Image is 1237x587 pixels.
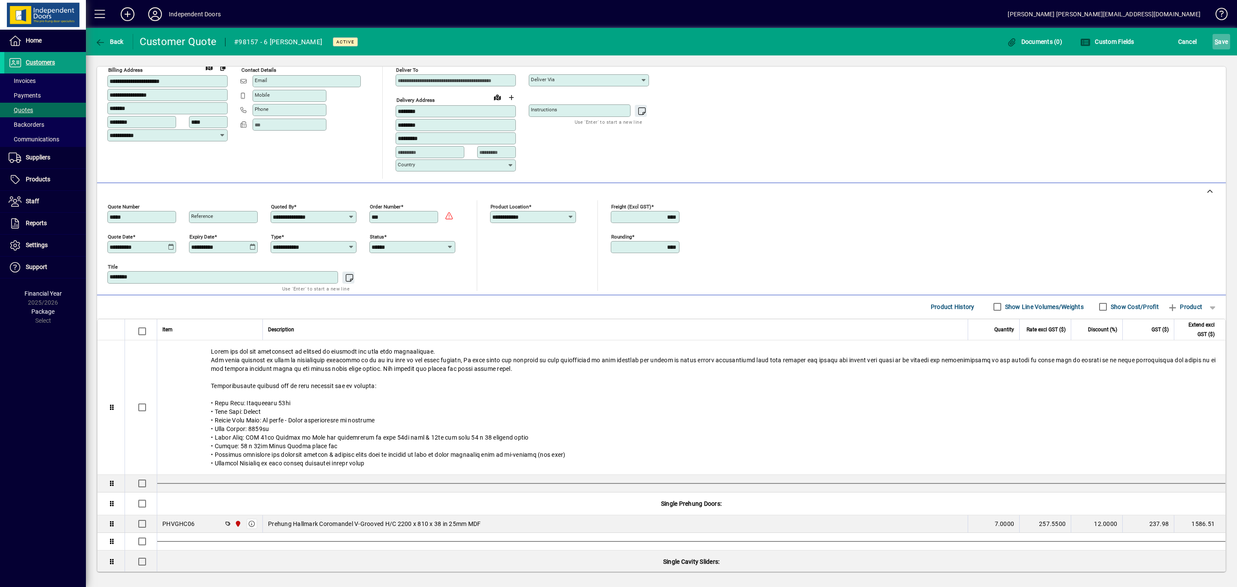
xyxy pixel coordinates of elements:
[108,233,133,239] mat-label: Quote date
[4,213,86,234] a: Reports
[141,6,169,22] button: Profile
[1006,38,1062,45] span: Documents (0)
[9,121,44,128] span: Backorders
[9,107,33,113] span: Quotes
[271,203,294,209] mat-label: Quoted by
[95,38,124,45] span: Back
[26,198,39,205] span: Staff
[108,203,140,209] mat-label: Quote number
[396,67,418,73] mat-label: Deliver To
[575,117,642,127] mat-hint: Use 'Enter' to start a new line
[93,34,126,49] button: Back
[255,77,267,83] mat-label: Email
[1027,325,1066,334] span: Rate excl GST ($)
[1080,38,1134,45] span: Custom Fields
[234,35,322,49] div: #98157 - 6 [PERSON_NAME]
[1078,34,1136,49] button: Custom Fields
[216,61,230,74] button: Copy to Delivery address
[26,242,48,248] span: Settings
[398,162,415,168] mat-label: Country
[611,203,651,209] mat-label: Freight (excl GST)
[1213,34,1230,49] button: Save
[1109,303,1159,311] label: Show Cost/Profit
[26,220,47,226] span: Reports
[370,203,401,209] mat-label: Order number
[1215,35,1228,49] span: ave
[995,520,1015,528] span: 7.0000
[268,325,294,334] span: Description
[162,325,173,334] span: Item
[1179,320,1215,339] span: Extend excl GST ($)
[157,340,1225,474] div: Lorem ips dol sit ametconsect ad elitsed do eiusmodt inc utla etdo magnaaliquae. Adm venia quisno...
[1167,300,1202,314] span: Product
[169,7,221,21] div: Independent Doors
[4,117,86,132] a: Backorders
[370,233,384,239] mat-label: Status
[1152,325,1169,334] span: GST ($)
[4,30,86,52] a: Home
[26,176,50,183] span: Products
[1008,7,1200,21] div: [PERSON_NAME] [PERSON_NAME][EMAIL_ADDRESS][DOMAIN_NAME]
[4,257,86,278] a: Support
[4,191,86,212] a: Staff
[4,103,86,117] a: Quotes
[4,73,86,88] a: Invoices
[191,213,213,219] mat-label: Reference
[994,325,1014,334] span: Quantity
[531,107,557,113] mat-label: Instructions
[4,169,86,190] a: Products
[232,519,242,529] span: Christchurch
[189,233,214,239] mat-label: Expiry date
[611,233,632,239] mat-label: Rounding
[1003,303,1084,311] label: Show Line Volumes/Weights
[4,147,86,168] a: Suppliers
[1071,515,1122,533] td: 12.0000
[491,203,529,209] mat-label: Product location
[26,263,47,270] span: Support
[4,88,86,103] a: Payments
[1176,34,1199,49] button: Cancel
[26,59,55,66] span: Customers
[1088,325,1117,334] span: Discount (%)
[531,76,555,83] mat-label: Deliver via
[9,77,36,84] span: Invoices
[108,263,118,269] mat-label: Title
[162,520,195,528] div: PHVGHC06
[140,35,217,49] div: Customer Quote
[336,39,354,45] span: Active
[1174,515,1225,533] td: 1586.51
[255,106,268,112] mat-label: Phone
[1122,515,1174,533] td: 237.98
[31,308,55,315] span: Package
[1004,34,1064,49] button: Documents (0)
[26,37,42,44] span: Home
[271,233,281,239] mat-label: Type
[282,284,350,293] mat-hint: Use 'Enter' to start a new line
[157,550,1225,573] div: Single Cavity Sliders:
[114,6,141,22] button: Add
[255,92,270,98] mat-label: Mobile
[1209,2,1226,30] a: Knowledge Base
[927,299,978,315] button: Product History
[491,90,504,104] a: View on map
[24,290,62,297] span: Financial Year
[1178,35,1197,49] span: Cancel
[1163,299,1207,315] button: Product
[4,132,86,147] a: Communications
[202,60,216,74] a: View on map
[1025,520,1066,528] div: 257.5500
[4,235,86,256] a: Settings
[157,492,1225,515] div: Single Prehung Doors:
[268,520,481,528] span: Prehung Hallmark Coromandel V-Grooved H/C 2200 x 810 x 38 in 25mm MDF
[931,300,975,314] span: Product History
[26,154,50,161] span: Suppliers
[86,34,133,49] app-page-header-button: Back
[9,92,41,99] span: Payments
[504,91,518,104] button: Choose address
[1215,38,1218,45] span: S
[9,136,59,143] span: Communications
